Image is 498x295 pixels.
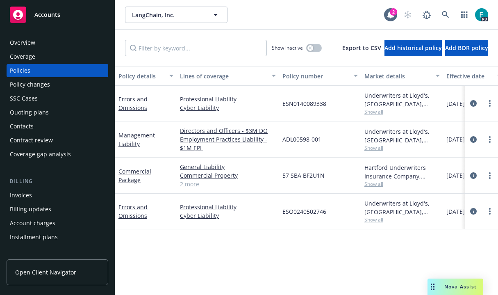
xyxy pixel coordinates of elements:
button: Add BOR policy [445,40,488,56]
span: Show inactive [272,44,303,51]
img: photo [475,8,488,21]
a: Quoting plans [7,106,108,119]
span: Add historical policy [384,44,442,52]
div: Coverage gap analysis [10,148,71,161]
a: Switch app [456,7,473,23]
div: Billing [7,177,108,185]
input: Filter by keyword... [125,40,267,56]
span: Show all [364,144,440,151]
span: Show all [364,181,440,188]
button: Add historical policy [384,40,442,56]
span: Show all [364,108,440,115]
span: Show all [364,216,440,223]
div: Contract review [10,134,53,147]
span: 57 SBA BF2U1N [282,171,325,180]
span: [DATE] [446,135,465,144]
div: SSC Cases [10,92,38,105]
a: Cyber Liability [180,103,276,112]
a: Professional Liability [180,95,276,103]
a: Invoices [7,189,108,202]
a: more [485,135,495,144]
div: Invoices [10,189,32,202]
button: Lines of coverage [177,66,279,86]
a: Search [437,7,454,23]
div: Underwriters at Lloyd's, [GEOGRAPHIC_DATA], [PERSON_NAME] of London, CFC Underwriting, Amwins [364,91,440,108]
a: more [485,171,495,181]
a: Start snowing [400,7,416,23]
span: ADL00598-001 [282,135,321,144]
a: Commercial Package [118,167,151,184]
a: circleInformation [468,98,478,108]
a: Contract review [7,134,108,147]
button: Policy details [115,66,177,86]
div: Overview [10,36,35,49]
button: Policy number [279,66,361,86]
a: Coverage gap analysis [7,148,108,161]
div: Hartford Underwriters Insurance Company, Hartford Insurance Group [364,163,440,181]
span: Add BOR policy [445,44,488,52]
div: Effective date [446,72,492,80]
div: Policy details [118,72,164,80]
a: Overview [7,36,108,49]
a: circleInformation [468,171,478,181]
div: Underwriters at Lloyd's, [GEOGRAPHIC_DATA], [PERSON_NAME] of [GEOGRAPHIC_DATA], [GEOGRAPHIC_DATA] [364,199,440,216]
a: Policy changes [7,78,108,91]
a: 2 more [180,180,276,188]
a: Account charges [7,217,108,230]
a: Billing updates [7,203,108,216]
div: Policies [10,64,30,77]
button: Export to CSV [342,40,381,56]
div: Account charges [10,217,55,230]
span: ESO0240502746 [282,207,326,216]
a: SSC Cases [7,92,108,105]
span: Open Client Navigator [15,268,76,277]
div: Drag to move [428,279,438,295]
a: Accounts [7,3,108,26]
div: 2 [390,8,397,16]
button: LangChain, Inc. [125,7,227,23]
span: ESN0140089338 [282,99,326,108]
div: Coverage [10,50,35,63]
a: more [485,98,495,108]
a: Coverage [7,50,108,63]
a: Installment plans [7,231,108,244]
button: Nova Assist [428,279,483,295]
a: Directors and Officers - $3M DO [180,126,276,135]
a: Report a Bug [418,7,435,23]
span: Export to CSV [342,44,381,52]
div: Contacts [10,120,34,133]
a: Commercial Property [180,171,276,180]
a: circleInformation [468,206,478,216]
div: Lines of coverage [180,72,267,80]
a: Employment Practices Liability - $1M EPL [180,135,276,152]
a: Cyber Liability [180,211,276,220]
span: LangChain, Inc. [132,11,203,19]
div: Market details [364,72,431,80]
span: [DATE] [446,171,465,180]
span: Accounts [34,11,60,18]
a: more [485,206,495,216]
a: General Liability [180,162,276,171]
span: [DATE] [446,207,465,216]
div: Policy changes [10,78,50,91]
a: Errors and Omissions [118,203,148,220]
a: Errors and Omissions [118,95,148,112]
a: Contacts [7,120,108,133]
div: Installment plans [10,231,58,244]
div: Quoting plans [10,106,49,119]
div: Policy number [282,72,349,80]
span: Nova Assist [444,283,477,290]
a: Professional Liability [180,203,276,211]
button: Market details [361,66,443,86]
span: [DATE] [446,99,465,108]
a: Policies [7,64,108,77]
div: Underwriters at Lloyd's, [GEOGRAPHIC_DATA], [PERSON_NAME] of London, CRC Group [364,127,440,144]
a: circleInformation [468,135,478,144]
a: Management Liability [118,131,155,148]
div: Billing updates [10,203,51,216]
